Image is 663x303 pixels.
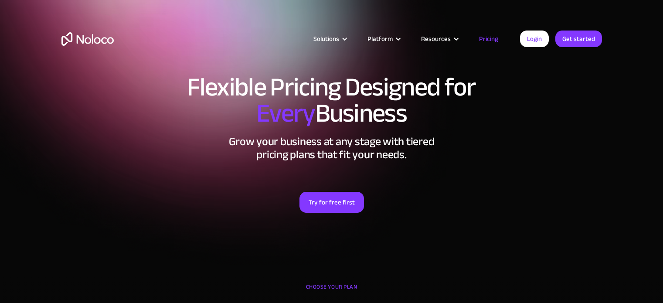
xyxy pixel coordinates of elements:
[61,135,602,161] h2: Grow your business at any stage with tiered pricing plans that fit your needs.
[555,31,602,47] a: Get started
[303,33,357,44] div: Solutions
[299,192,364,213] a: Try for free first
[313,33,339,44] div: Solutions
[61,280,602,302] div: CHOOSE YOUR PLAN
[468,33,509,44] a: Pricing
[520,31,549,47] a: Login
[61,74,602,126] h1: Flexible Pricing Designed for Business
[61,32,114,46] a: home
[256,89,315,138] span: Every
[421,33,451,44] div: Resources
[367,33,393,44] div: Platform
[357,33,410,44] div: Platform
[410,33,468,44] div: Resources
